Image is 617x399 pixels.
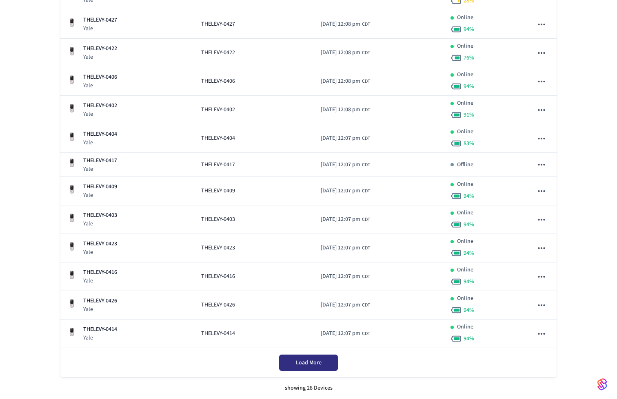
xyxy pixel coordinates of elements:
p: THELEVY-0406 [83,73,117,82]
span: CDT [362,245,370,252]
img: SeamLogoGradient.69752ec5.svg [597,378,607,391]
span: 76 % [464,54,474,62]
span: 83 % [464,139,474,148]
span: 94 % [464,192,474,200]
p: Yale [83,248,117,256]
div: America/Chicago [321,301,370,309]
span: [DATE] 12:07 pm [321,244,360,252]
img: Yale Assure Touchscreen Wifi Smart Lock, Satin Nickel, Front [67,299,77,309]
span: 94 % [464,306,474,314]
span: THELEVY-0403 [201,215,235,224]
div: America/Chicago [321,77,370,86]
span: 94 % [464,335,474,343]
p: Online [457,71,473,79]
p: Yale [83,277,117,285]
span: THELEVY-0427 [201,20,235,29]
p: THELEVY-0426 [83,297,117,305]
div: America/Chicago [321,244,370,252]
span: THELEVY-0404 [201,134,235,143]
div: America/Chicago [321,20,370,29]
span: 94 % [464,82,474,90]
span: CDT [362,330,370,337]
div: America/Chicago [321,48,370,57]
p: Yale [83,139,117,147]
p: Online [457,294,473,303]
p: Offline [457,161,473,169]
span: THELEVY-0426 [201,301,235,309]
span: CDT [362,21,370,28]
span: THELEVY-0416 [201,272,235,281]
span: Load More [296,359,322,367]
span: [DATE] 12:07 pm [321,187,360,195]
span: [DATE] 12:08 pm [321,77,360,86]
span: CDT [362,161,370,169]
p: THELEVY-0422 [83,44,117,53]
span: [DATE] 12:08 pm [321,106,360,114]
span: [DATE] 12:07 pm [321,161,360,169]
img: Yale Assure Touchscreen Wifi Smart Lock, Satin Nickel, Front [67,242,77,251]
p: Yale [83,53,117,61]
span: CDT [362,216,370,223]
p: THELEVY-0403 [83,211,117,220]
span: [DATE] 12:08 pm [321,20,360,29]
div: showing 28 Devices [60,377,557,399]
span: [DATE] 12:07 pm [321,272,360,281]
p: Yale [83,82,117,90]
p: THELEVY-0404 [83,130,117,139]
span: [DATE] 12:07 pm [321,215,360,224]
span: THELEVY-0423 [201,244,235,252]
div: America/Chicago [321,106,370,114]
p: Online [457,180,473,189]
span: [DATE] 12:07 pm [321,329,360,338]
p: Online [457,42,473,51]
img: Yale Assure Touchscreen Wifi Smart Lock, Satin Nickel, Front [67,213,77,223]
span: CDT [362,302,370,309]
div: America/Chicago [321,215,370,224]
p: Yale [83,191,117,199]
span: [DATE] 12:07 pm [321,134,360,143]
p: Online [457,323,473,331]
img: Yale Assure Touchscreen Wifi Smart Lock, Satin Nickel, Front [67,132,77,142]
p: Yale [83,305,117,313]
p: THELEVY-0409 [83,183,117,191]
p: Online [457,99,473,108]
p: Online [457,13,473,22]
span: CDT [362,106,370,114]
span: THELEVY-0402 [201,106,235,114]
span: 91 % [464,111,474,119]
span: 94 % [464,25,474,33]
p: THELEVY-0417 [83,157,117,165]
span: THELEVY-0409 [201,187,235,195]
span: 94 % [464,278,474,286]
div: America/Chicago [321,329,370,338]
span: THELEVY-0417 [201,161,235,169]
p: Online [457,128,473,136]
img: Yale Assure Touchscreen Wifi Smart Lock, Satin Nickel, Front [67,327,77,337]
span: THELEVY-0406 [201,77,235,86]
span: CDT [362,187,370,195]
span: CDT [362,78,370,85]
span: [DATE] 12:08 pm [321,48,360,57]
span: CDT [362,49,370,57]
span: 94 % [464,220,474,229]
p: THELEVY-0416 [83,268,117,277]
span: CDT [362,135,370,142]
div: America/Chicago [321,134,370,143]
p: THELEVY-0427 [83,16,117,24]
img: Yale Assure Touchscreen Wifi Smart Lock, Satin Nickel, Front [67,104,77,113]
img: Yale Assure Touchscreen Wifi Smart Lock, Satin Nickel, Front [67,18,77,28]
p: THELEVY-0414 [83,325,117,334]
span: THELEVY-0414 [201,329,235,338]
div: America/Chicago [321,161,370,169]
button: Load More [279,355,338,371]
p: Yale [83,165,117,173]
img: Yale Assure Touchscreen Wifi Smart Lock, Satin Nickel, Front [67,46,77,56]
span: THELEVY-0422 [201,48,235,57]
img: Yale Assure Touchscreen Wifi Smart Lock, Satin Nickel, Front [67,185,77,194]
span: 94 % [464,249,474,257]
img: Yale Assure Touchscreen Wifi Smart Lock, Satin Nickel, Front [67,270,77,280]
p: Yale [83,220,117,228]
p: THELEVY-0423 [83,240,117,248]
div: America/Chicago [321,272,370,281]
p: Yale [83,24,117,33]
